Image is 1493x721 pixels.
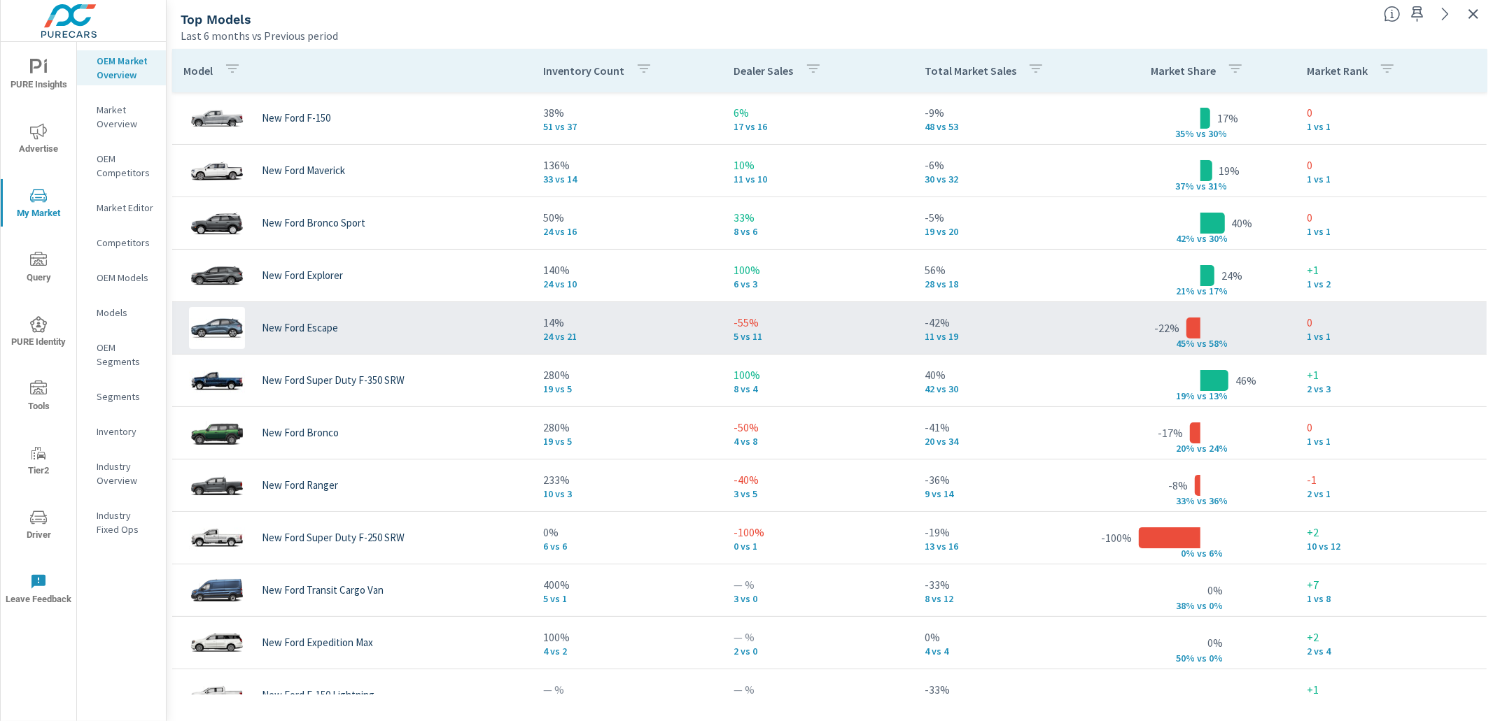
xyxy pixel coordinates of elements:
p: -33% [925,576,1093,593]
p: 24% [1221,267,1242,284]
p: Competitors [97,236,155,250]
div: Inventory [77,421,166,442]
p: -6% [925,157,1093,173]
span: Advertise [5,123,72,157]
p: 40% [1232,215,1253,231]
p: 6 vs 3 [734,278,903,290]
p: Models [97,306,155,320]
p: 1 vs 1 [1307,436,1476,447]
p: 10 vs 12 [1307,541,1476,552]
p: 0% v [1165,548,1202,560]
img: glamour [189,674,245,716]
p: 6 vs 6 [543,541,712,552]
p: 46% [1235,372,1256,389]
div: Market Overview [77,99,166,134]
div: OEM Market Overview [77,50,166,85]
p: -100% [734,524,903,541]
div: Industry Fixed Ops [77,505,166,540]
p: Segments [97,390,155,404]
div: Segments [77,386,166,407]
span: PURE Insights [5,59,72,93]
p: 20 vs 34 [925,436,1093,447]
p: OEM Market Overview [97,54,155,82]
p: 4 vs 2 [543,645,712,657]
p: 140% [543,262,712,278]
p: +2 [1307,524,1476,541]
p: 233% [543,471,712,488]
p: 6% [734,104,903,121]
p: +1 [1307,366,1476,383]
p: Inventory [97,424,155,438]
p: 48 vs 53 [925,121,1093,132]
div: Competitors [77,232,166,253]
p: New Ford Explorer [262,269,343,282]
p: 11 vs 10 [734,173,903,185]
p: 4 vs 4 [925,645,1093,657]
h5: Top Models [181,12,251,27]
p: -36% [925,471,1093,488]
p: New Ford Bronco Sport [262,217,365,229]
p: 19% v [1165,390,1202,403]
p: 45% v [1165,338,1202,350]
p: -41% [925,419,1093,436]
p: 33% [734,209,903,226]
p: 2 vs 4 [1307,645,1476,657]
p: Dealer Sales [734,64,794,78]
p: Market Editor [97,201,155,215]
p: -40% [734,471,903,488]
p: 0% [1207,582,1223,599]
p: 24 vs 21 [543,331,712,342]
p: 3 vs 0 [734,593,903,604]
img: glamour [189,150,245,192]
p: Inventory Count [543,64,624,78]
p: 33% v [1165,495,1202,508]
p: Last 6 months vs Previous period [181,27,338,44]
span: My Market [5,187,72,222]
p: 50% v [1165,652,1202,665]
p: 0 [1307,314,1476,331]
p: 2 vs 1 [1307,488,1476,499]
p: 4 vs 8 [734,436,903,447]
p: -17% [1158,424,1183,441]
p: 0% [925,629,1093,645]
p: OEM Competitors [97,152,155,180]
p: 50% [543,209,712,226]
p: 28 vs 18 [925,278,1093,290]
p: -55% [734,314,903,331]
p: 0% [1207,634,1223,651]
div: nav menu [1,42,76,621]
p: -5% [925,209,1093,226]
span: PURE Identity [5,316,72,350]
p: +1 [1307,681,1476,698]
p: 13 vs 16 [925,541,1093,552]
p: s 13% [1202,390,1235,403]
p: 20% v [1165,443,1202,455]
p: 8 vs 6 [734,226,903,237]
p: 5 vs 1 [543,593,712,604]
p: New Ford Transit Cargo Van [262,584,384,597]
span: Find the biggest opportunities within your model lineup nationwide. [Source: Market registration ... [1384,6,1401,22]
p: s 0% [1202,600,1235,613]
p: s 30% [1202,233,1235,245]
p: 30 vs 32 [925,173,1093,185]
p: 38% [543,104,712,121]
p: 0 vs 1 [734,541,903,552]
p: OEM Segments [97,341,155,369]
p: -1 [1307,471,1476,488]
p: — % [734,629,903,645]
img: glamour [189,97,245,139]
p: +2 [1307,629,1476,645]
p: 51 vs 37 [543,121,712,132]
p: Total Market Sales [925,64,1016,78]
p: -33% [925,681,1093,698]
p: 0% [543,524,712,541]
p: 0 [1307,104,1476,121]
p: Market Share [1151,64,1216,78]
p: -9% [925,104,1093,121]
p: +7 [1307,576,1476,593]
p: Market Rank [1307,64,1368,78]
p: New Ford Super Duty F-250 SRW [262,531,405,544]
p: Industry Fixed Ops [97,508,155,536]
p: 0 [1307,157,1476,173]
p: 100% [734,262,903,278]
